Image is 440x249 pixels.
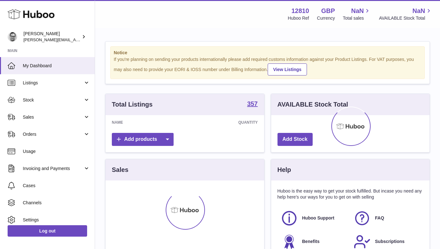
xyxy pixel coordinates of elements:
[379,7,432,21] a: NaN AVAILABLE Stock Total
[412,7,425,15] span: NaN
[8,225,87,237] a: Log out
[281,210,347,227] a: Huboo Support
[23,217,90,223] span: Settings
[268,63,307,75] a: View Listings
[173,115,264,130] th: Quantity
[112,100,153,109] h3: Total Listings
[375,239,405,245] span: Subscriptions
[277,100,348,109] h3: AVAILABLE Stock Total
[8,32,17,42] img: alex@digidistiller.com
[23,166,83,172] span: Invoicing and Payments
[321,7,335,15] strong: GBP
[23,183,90,189] span: Cases
[23,37,127,42] span: [PERSON_NAME][EMAIL_ADDRESS][DOMAIN_NAME]
[351,7,364,15] span: NaN
[23,200,90,206] span: Channels
[379,15,432,21] span: AVAILABLE Stock Total
[288,15,309,21] div: Huboo Ref
[277,133,313,146] a: Add Stock
[105,115,173,130] th: Name
[317,15,335,21] div: Currency
[23,80,83,86] span: Listings
[114,56,421,75] div: If you're planning on sending your products internationally please add required customs informati...
[247,101,258,107] strong: 357
[23,63,90,69] span: My Dashboard
[112,166,128,174] h3: Sales
[112,133,174,146] a: Add products
[23,31,80,43] div: [PERSON_NAME]
[302,215,335,221] span: Huboo Support
[114,50,421,56] strong: Notice
[277,166,291,174] h3: Help
[247,101,258,108] a: 357
[23,114,83,120] span: Sales
[23,131,83,137] span: Orders
[277,188,424,200] p: Huboo is the easy way to get your stock fulfilled. But incase you need any help here's our ways f...
[23,97,83,103] span: Stock
[354,210,420,227] a: FAQ
[23,148,90,154] span: Usage
[375,215,384,221] span: FAQ
[302,239,320,245] span: Benefits
[343,15,371,21] span: Total sales
[291,7,309,15] strong: 12810
[343,7,371,21] a: NaN Total sales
